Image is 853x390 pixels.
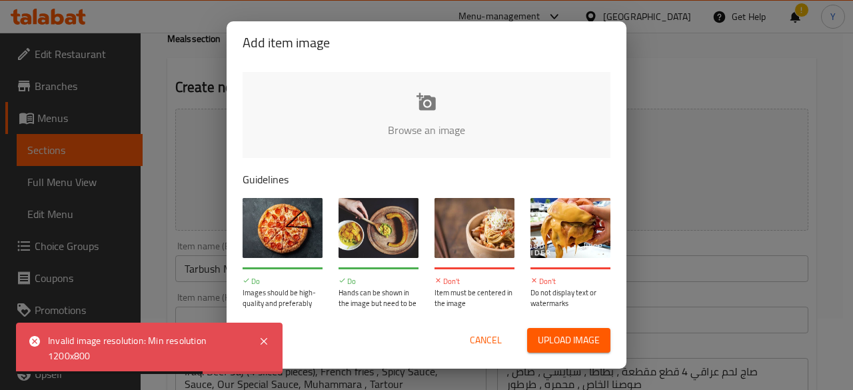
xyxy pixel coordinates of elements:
img: guide-img-3@3x.jpg [434,198,514,258]
p: Do [243,276,323,287]
button: Cancel [464,328,507,353]
img: guide-img-2@3x.jpg [339,198,419,258]
div: Invalid image resolution: Min resolution 1200x800 [48,333,245,363]
span: Cancel [470,332,502,349]
img: guide-img-1@3x.jpg [243,198,323,258]
p: Guidelines [243,171,610,187]
p: Images should be high-quality and preferably from a wide-angle [243,287,323,321]
p: Don't [434,276,514,287]
p: Item must be centered in the image [434,287,514,309]
p: Do [339,276,419,287]
h2: Add item image [243,32,610,53]
p: Hands can be shown in the image but need to be clean and styled [339,287,419,321]
p: Do not display text or watermarks [530,287,610,309]
p: Don't [530,276,610,287]
span: Upload image [538,332,600,349]
button: Upload image [527,328,610,353]
img: guide-img-4@3x.jpg [530,198,610,258]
